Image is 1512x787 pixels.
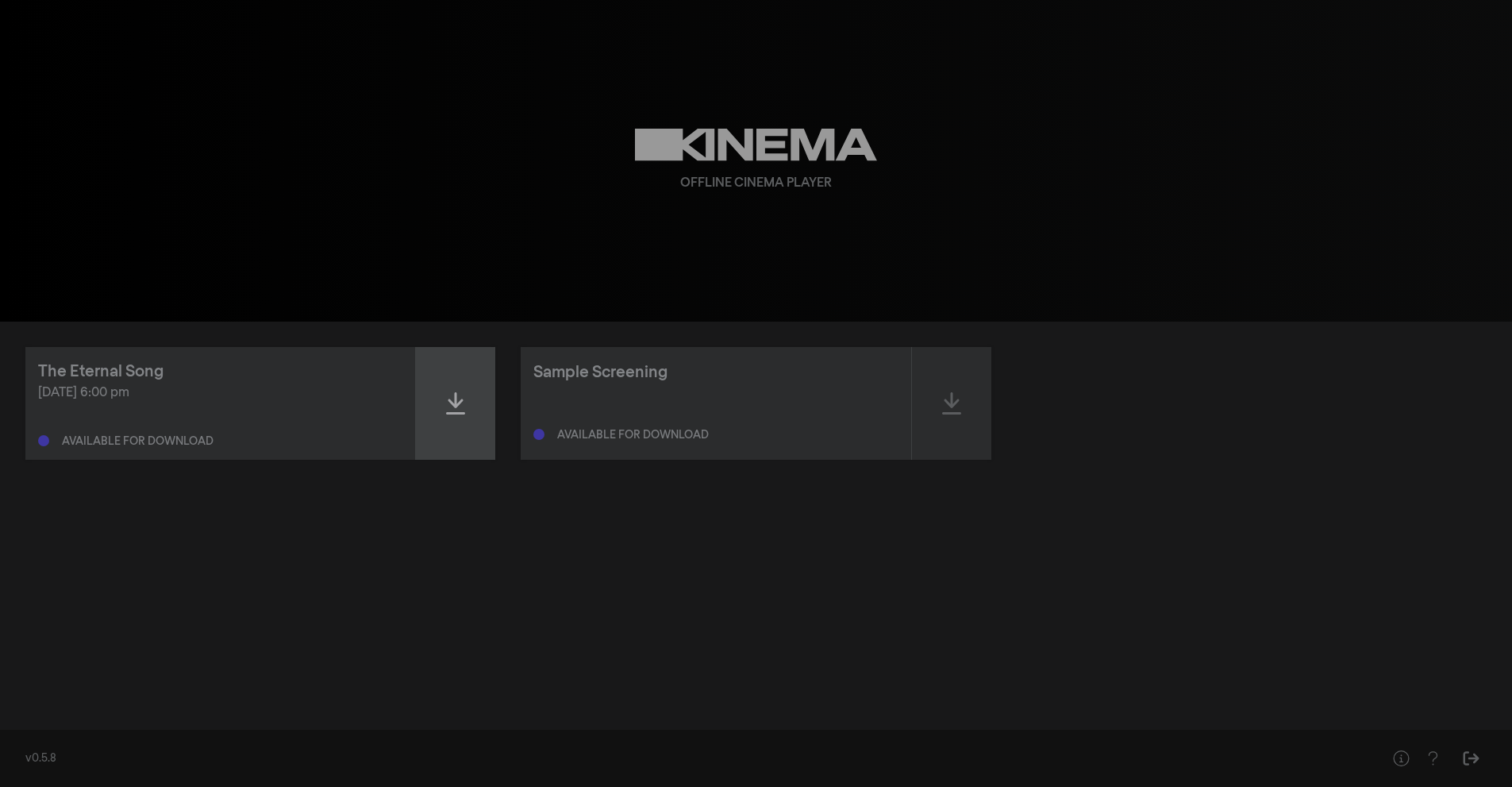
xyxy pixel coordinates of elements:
button: Sign Out [1455,743,1487,774]
div: Sample Screening [533,361,668,384]
div: Available for download [557,430,709,441]
button: Help [1385,743,1417,774]
div: v0.5.8 [25,750,1353,767]
div: Offline Cinema Player [680,174,832,193]
div: Available for download [62,436,214,447]
div: [DATE] 6:00 pm [38,384,402,403]
div: The Eternal Song [38,360,164,384]
button: Help [1417,743,1449,774]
